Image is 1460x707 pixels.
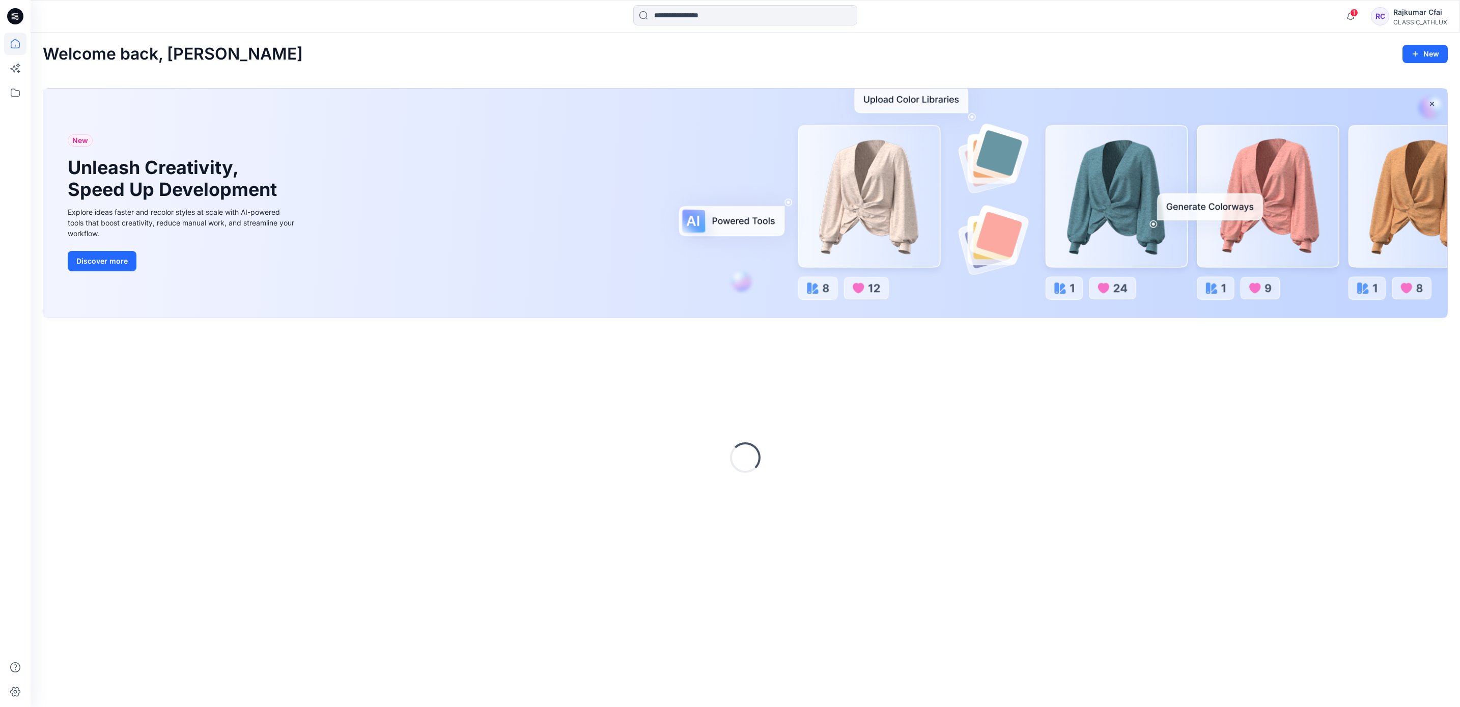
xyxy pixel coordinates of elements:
div: Explore ideas faster and recolor styles at scale with AI-powered tools that boost creativity, red... [68,207,297,239]
span: 1 [1350,9,1358,17]
button: Discover more [68,251,136,271]
a: Discover more [68,251,297,271]
h1: Unleash Creativity, Speed Up Development [68,157,282,201]
div: RC [1371,7,1389,25]
h2: Welcome back, [PERSON_NAME] [43,45,303,64]
span: New [72,134,88,147]
button: New [1402,45,1448,63]
div: Rajkumar Cfai [1393,6,1447,18]
div: CLASSIC_ATHLUX [1393,18,1447,26]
